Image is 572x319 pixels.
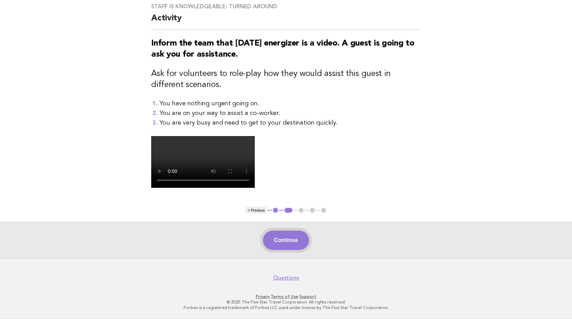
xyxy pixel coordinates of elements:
[151,13,421,30] h2: Activity
[283,207,293,214] button: 2
[256,294,270,299] a: Privacy
[159,108,421,118] li: You are on your way to assist a co-worker.
[299,294,316,299] a: Support
[273,274,299,281] a: Questions
[151,3,421,10] h3: Staff is knowledgeable: Turned around
[151,39,414,59] strong: Inform the team that [DATE] energizer is a video. A guest is going to ask you for assistance.
[159,118,421,128] li: You are very busy and need to get to your destination quickly.
[245,207,268,214] button: < Previous
[75,294,497,299] p: · ·
[75,305,497,310] p: Forbes is a registered trademark of Forbes LLC used under license by The Five Star Travel Corpora...
[272,207,279,214] button: 1
[263,231,309,250] button: Continue
[75,299,497,305] p: © 2025 The Five Star Travel Corporation. All rights reserved.
[151,68,421,90] h3: Ask for volunteers to role-play how they would assist this guest in different scenarios.
[159,99,421,108] li: You have nothing urgent going on.
[271,294,298,299] a: Terms of Use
